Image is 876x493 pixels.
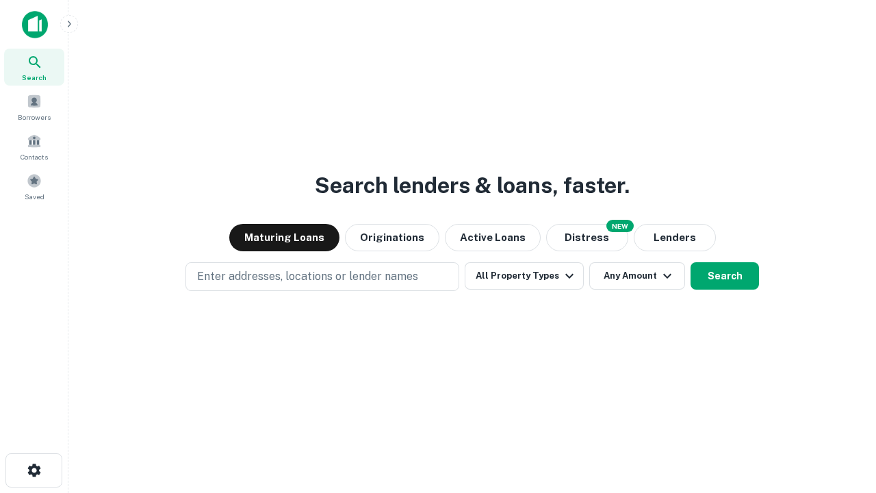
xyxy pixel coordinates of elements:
[445,224,541,251] button: Active Loans
[808,383,876,449] iframe: Chat Widget
[4,168,64,205] a: Saved
[465,262,584,290] button: All Property Types
[25,191,44,202] span: Saved
[4,128,64,165] a: Contacts
[691,262,759,290] button: Search
[22,72,47,83] span: Search
[22,11,48,38] img: capitalize-icon.png
[18,112,51,123] span: Borrowers
[21,151,48,162] span: Contacts
[345,224,439,251] button: Originations
[546,224,628,251] button: Search distressed loans with lien and other non-mortgage details.
[4,88,64,125] a: Borrowers
[197,268,418,285] p: Enter addresses, locations or lender names
[589,262,685,290] button: Any Amount
[229,224,339,251] button: Maturing Loans
[634,224,716,251] button: Lenders
[315,169,630,202] h3: Search lenders & loans, faster.
[185,262,459,291] button: Enter addresses, locations or lender names
[4,49,64,86] a: Search
[606,220,634,232] div: NEW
